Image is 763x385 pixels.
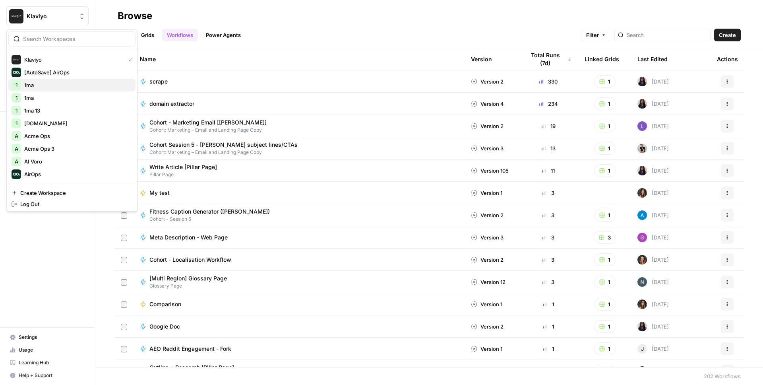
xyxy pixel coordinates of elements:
span: 1 [15,81,17,89]
span: Google Doc [149,323,180,331]
div: [DATE] [637,210,669,220]
div: 3 [525,211,572,219]
div: 1 [525,300,572,308]
a: All [118,29,133,41]
span: Acme Ops [24,132,129,140]
span: 1ma [24,94,129,102]
div: Version 1 [471,189,502,197]
div: [DATE] [637,188,669,198]
div: [DATE] [637,233,669,242]
div: Version 2 [471,122,504,130]
button: 1 [594,142,616,155]
button: 1 [594,97,616,110]
div: Version 1 [471,300,502,308]
a: Cohort Session 5 - [PERSON_NAME] subject lines/CTAsCohort: Marketing – Email and Landing Page Copy [140,141,458,156]
a: Fitness Caption Generator ([PERSON_NAME])Cohort - Session 5 [140,208,458,223]
span: 1 [15,94,17,102]
span: 1 [15,119,17,127]
span: Cohort Session 5 - [PERSON_NAME] subject lines/CTAs [149,141,298,149]
span: Pillar Page [149,171,223,178]
div: Version 37 [471,367,506,375]
span: domain extractor [149,100,194,108]
span: Fitness Caption Generator ([PERSON_NAME]) [149,208,270,216]
div: Version 2 [471,211,504,219]
button: 1 [594,164,616,177]
input: Search [627,31,707,39]
button: Workspace: Klaviyo [6,6,89,26]
span: A [15,132,18,140]
div: Last Edited [637,48,668,70]
div: 202 Workflows [704,372,741,380]
div: Version 3 [471,144,504,152]
img: vqsat62t33ck24eq3wa2nivgb46o [637,299,647,309]
div: [DATE] [637,166,669,175]
button: 1 [594,253,616,266]
button: 1 [594,365,616,377]
img: rox323kbkgutb4wcij4krxobkpon [637,322,647,331]
a: AEO Reddit Engagement - Fork [140,345,458,353]
a: Meta Description - Web Page [140,233,458,241]
span: My test [149,189,170,197]
span: [Multi Region] Glossary Page [149,274,227,282]
div: [DATE] [637,255,669,264]
button: Help + Support [6,369,89,382]
img: rox323kbkgutb4wcij4krxobkpon [637,77,647,86]
div: 13 [525,144,572,152]
img: qq1exqcea0wapzto7wd7elbwtl3p [637,144,647,153]
a: Google Doc [140,323,458,331]
span: scrape [149,78,168,86]
img: o3cqybgnmipr355j8nz4zpq1mc6x [637,210,647,220]
span: Usage [19,346,85,354]
a: My test [140,189,458,197]
span: 1 [15,107,17,115]
img: [AutoSave] AirOps Logo [12,68,21,77]
a: Grids [136,29,159,41]
div: [DATE] [637,144,669,153]
div: [DATE] [637,77,669,86]
span: Cohort - Session 5 [149,216,276,223]
div: 1 [525,367,572,375]
span: Create Workspace [20,189,129,197]
div: Browse [118,10,152,22]
a: Usage [6,344,89,356]
span: Cohort - Marketing Email [[PERSON_NAME]] [149,119,267,126]
span: Klaviyo [27,12,75,20]
div: 1 [525,323,572,331]
span: Cohort: Marketing – Email and Landing Page Copy [149,149,304,156]
div: Version 3 [471,233,504,241]
div: Version 1 [471,345,502,353]
span: Filter [586,31,599,39]
span: Create [719,31,736,39]
span: Log Out [20,200,129,208]
div: 11 [525,167,572,175]
span: Acme Ops 3 [24,145,129,153]
span: A [15,145,18,153]
a: Create Workspace [8,187,136,198]
a: Power Agents [201,29,246,41]
a: Outline + Research [Pillar Page]Pillar Page [140,364,458,379]
a: Cohort - Localisation Workflow [140,256,458,264]
span: Klaviyo [24,56,122,64]
img: a382ioujd0zahg0o9hprjabdk1s2 [637,233,647,242]
div: Version [471,48,492,70]
a: Workflows [162,29,198,41]
img: AirOps Logo [12,169,21,179]
div: 234 [525,100,572,108]
div: 19 [525,122,572,130]
a: Comparison [140,300,458,308]
span: Meta Description - Web Page [149,233,228,241]
div: Version 2 [471,256,504,264]
a: domain extractor [140,100,458,108]
div: [DATE] [637,366,669,376]
span: J [641,345,644,353]
button: 1 [594,298,616,311]
div: Version 12 [471,278,505,286]
div: 3 [525,278,572,286]
button: 1 [594,120,616,132]
a: Write Article [Pillar Page]Pillar Page [140,163,458,178]
div: [DATE] [637,277,669,287]
div: Version 2 [471,78,504,86]
div: [DATE] [637,322,669,331]
span: Outline + Research [Pillar Page] [149,364,234,371]
div: [DATE] [637,344,669,354]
